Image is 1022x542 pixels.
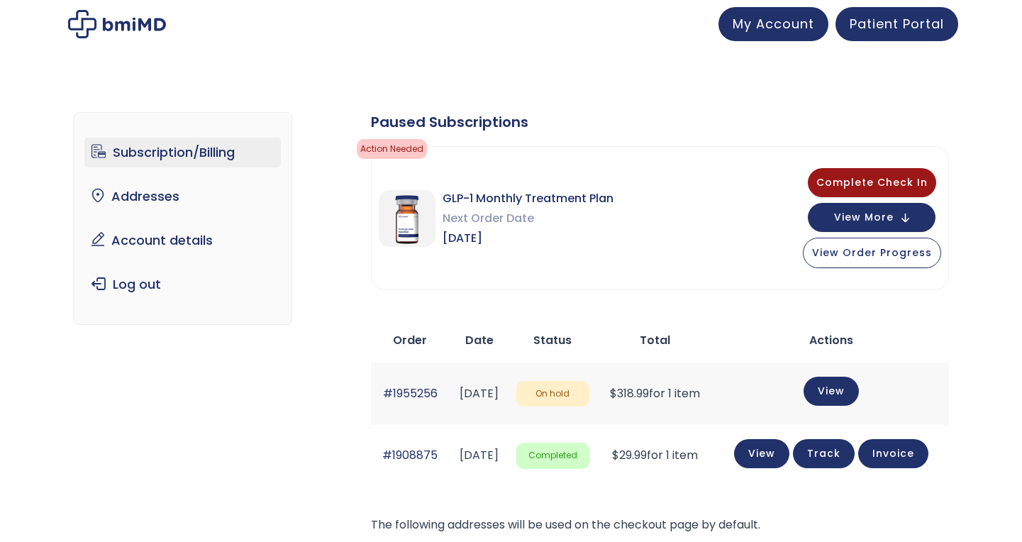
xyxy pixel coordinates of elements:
button: View More [808,203,935,232]
span: View Order Progress [812,245,932,260]
nav: Account pages [73,112,292,325]
td: for 1 item [596,425,714,487]
span: GLP-1 Monthly Treatment Plan [443,189,613,209]
div: Paused Subscriptions [371,112,949,132]
a: Track [793,439,855,468]
a: Patient Portal [835,7,958,41]
td: for 1 item [596,363,714,424]
span: View More [834,213,894,222]
span: Patient Portal [850,15,944,33]
a: #1908875 [382,447,438,463]
button: View Order Progress [803,238,941,268]
span: Complete Check In [816,175,928,189]
span: [DATE] [443,228,613,248]
a: Invoice [858,439,928,468]
span: 29.99 [612,447,647,463]
img: My account [68,10,166,38]
span: Completed [516,443,589,469]
img: GLP-1 Monthly Treatment Plan [379,190,435,247]
a: View [804,377,859,406]
span: 318.99 [610,385,649,402]
a: My Account [718,7,828,41]
a: View [734,439,789,468]
button: Complete Check In [808,168,936,197]
span: Total [640,332,670,348]
a: Log out [84,270,281,299]
a: Account details [84,226,281,255]
span: On hold [516,381,589,407]
span: Date [465,332,494,348]
span: My Account [733,15,814,33]
p: The following addresses will be used on the checkout page by default. [371,515,949,535]
time: [DATE] [460,385,499,402]
a: #1955256 [383,385,438,402]
span: Action Needed [357,139,427,159]
a: Subscription/Billing [84,138,281,167]
span: Order [393,332,427,348]
span: $ [610,385,617,402]
span: Status [533,332,572,348]
span: $ [612,447,619,463]
span: Actions [809,332,853,348]
span: Next Order Date [443,209,613,228]
time: [DATE] [460,447,499,463]
a: Addresses [84,182,281,211]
